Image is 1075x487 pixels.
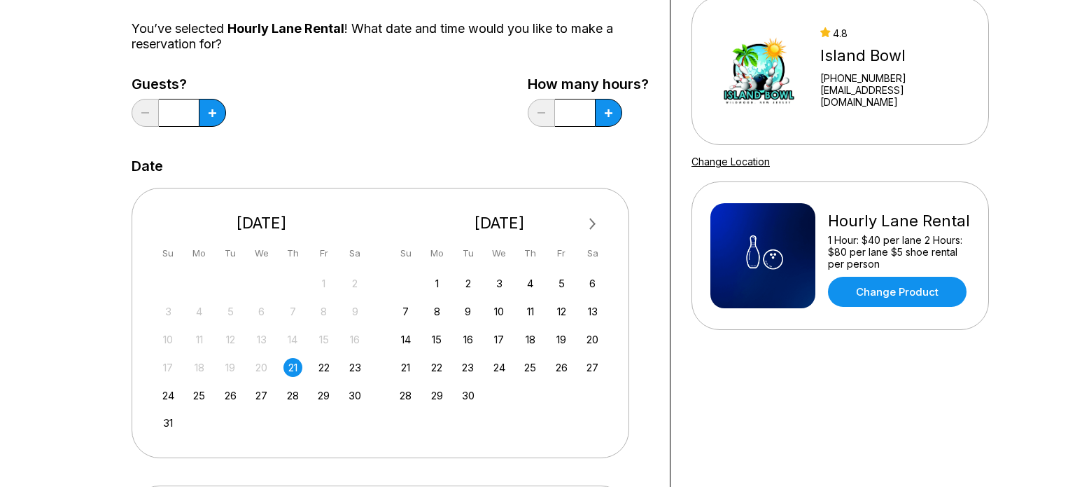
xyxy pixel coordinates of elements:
[346,302,365,321] div: Not available Saturday, August 9th, 2025
[396,358,415,377] div: Choose Sunday, September 21st, 2025
[428,302,447,321] div: Choose Monday, September 8th, 2025
[132,21,649,52] div: You’ve selected ! What date and time would you like to make a reservation for?
[314,244,333,263] div: Fr
[490,244,509,263] div: We
[221,358,240,377] div: Not available Tuesday, August 19th, 2025
[346,274,365,293] div: Not available Saturday, August 2nd, 2025
[283,244,302,263] div: Th
[190,302,209,321] div: Not available Monday, August 4th, 2025
[221,244,240,263] div: Tu
[252,302,271,321] div: Not available Wednesday, August 6th, 2025
[314,358,333,377] div: Choose Friday, August 22nd, 2025
[395,273,605,405] div: month 2025-09
[428,358,447,377] div: Choose Monday, September 22nd, 2025
[190,386,209,405] div: Choose Monday, August 25th, 2025
[391,214,608,233] div: [DATE]
[396,302,415,321] div: Choose Sunday, September 7th, 2025
[346,244,365,263] div: Sa
[159,302,178,321] div: Not available Sunday, August 3rd, 2025
[521,244,540,263] div: Th
[458,386,477,405] div: Choose Tuesday, September 30th, 2025
[283,386,302,405] div: Choose Thursday, August 28th, 2025
[159,358,178,377] div: Not available Sunday, August 17th, 2025
[227,21,344,36] span: Hourly Lane Rental
[528,76,649,92] label: How many hours?
[252,358,271,377] div: Not available Wednesday, August 20th, 2025
[490,302,509,321] div: Choose Wednesday, September 10th, 2025
[583,274,602,293] div: Choose Saturday, September 6th, 2025
[583,330,602,349] div: Choose Saturday, September 20th, 2025
[396,330,415,349] div: Choose Sunday, September 14th, 2025
[820,27,970,39] div: 4.8
[428,386,447,405] div: Choose Monday, September 29th, 2025
[132,76,226,92] label: Guests?
[691,156,770,167] a: Change Location
[820,84,970,108] a: [EMAIL_ADDRESS][DOMAIN_NAME]
[828,234,970,270] div: 1 Hour: $40 per lane 2 Hours: $80 per lane $5 shoe rental per person
[252,330,271,349] div: Not available Wednesday, August 13th, 2025
[428,330,447,349] div: Choose Monday, September 15th, 2025
[283,330,302,349] div: Not available Thursday, August 14th, 2025
[159,413,178,432] div: Choose Sunday, August 31st, 2025
[490,358,509,377] div: Choose Wednesday, September 24th, 2025
[221,386,240,405] div: Choose Tuesday, August 26th, 2025
[828,212,970,231] div: Hourly Lane Rental
[314,274,333,293] div: Not available Friday, August 1st, 2025
[552,358,571,377] div: Choose Friday, September 26th, 2025
[582,213,604,235] button: Next Month
[396,244,415,263] div: Su
[314,302,333,321] div: Not available Friday, August 8th, 2025
[283,302,302,321] div: Not available Thursday, August 7th, 2025
[521,330,540,349] div: Choose Thursday, September 18th, 2025
[159,386,178,405] div: Choose Sunday, August 24th, 2025
[428,274,447,293] div: Choose Monday, September 1st, 2025
[458,274,477,293] div: Choose Tuesday, September 2nd, 2025
[283,358,302,377] div: Choose Thursday, August 21st, 2025
[221,302,240,321] div: Not available Tuesday, August 5th, 2025
[314,330,333,349] div: Not available Friday, August 15th, 2025
[490,330,509,349] div: Choose Wednesday, September 17th, 2025
[132,158,163,174] label: Date
[583,302,602,321] div: Choose Saturday, September 13th, 2025
[458,244,477,263] div: Tu
[458,358,477,377] div: Choose Tuesday, September 23rd, 2025
[458,302,477,321] div: Choose Tuesday, September 9th, 2025
[153,214,370,233] div: [DATE]
[346,358,365,377] div: Choose Saturday, August 23rd, 2025
[252,244,271,263] div: We
[159,330,178,349] div: Not available Sunday, August 10th, 2025
[190,244,209,263] div: Mo
[428,244,447,263] div: Mo
[552,302,571,321] div: Choose Friday, September 12th, 2025
[552,274,571,293] div: Choose Friday, September 5th, 2025
[221,330,240,349] div: Not available Tuesday, August 12th, 2025
[521,302,540,321] div: Choose Thursday, September 11th, 2025
[710,18,808,123] img: Island Bowl
[820,46,970,65] div: Island Bowl
[710,203,815,308] img: Hourly Lane Rental
[583,244,602,263] div: Sa
[396,386,415,405] div: Choose Sunday, September 28th, 2025
[314,386,333,405] div: Choose Friday, August 29th, 2025
[521,274,540,293] div: Choose Thursday, September 4th, 2025
[346,386,365,405] div: Choose Saturday, August 30th, 2025
[159,244,178,263] div: Su
[583,358,602,377] div: Choose Saturday, September 27th, 2025
[828,277,967,307] a: Change Product
[157,273,367,433] div: month 2025-08
[346,330,365,349] div: Not available Saturday, August 16th, 2025
[190,330,209,349] div: Not available Monday, August 11th, 2025
[490,274,509,293] div: Choose Wednesday, September 3rd, 2025
[820,72,970,84] div: [PHONE_NUMBER]
[552,244,571,263] div: Fr
[521,358,540,377] div: Choose Thursday, September 25th, 2025
[458,330,477,349] div: Choose Tuesday, September 16th, 2025
[190,358,209,377] div: Not available Monday, August 18th, 2025
[552,330,571,349] div: Choose Friday, September 19th, 2025
[252,386,271,405] div: Choose Wednesday, August 27th, 2025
